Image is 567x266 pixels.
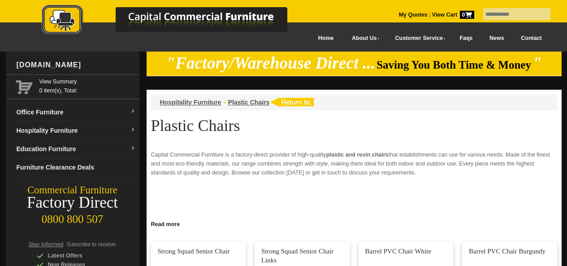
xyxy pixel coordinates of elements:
a: Hospitality Furniture [160,99,221,106]
div: 0800 800 507 [6,209,139,226]
a: Education Furnituredropdown [13,140,139,158]
img: Capital Commercial Furniture Logo [17,4,331,37]
a: View Summary [39,77,136,86]
a: Hospitality Furnituredropdown [13,122,139,140]
a: Capital Commercial Furniture Logo [17,4,331,40]
img: dropdown [130,146,136,151]
a: Office Furnituredropdown [13,103,139,122]
strong: plastic and resin chairs [326,152,389,158]
em: "Factory/Warehouse Direct ... [166,54,375,72]
h2: Why Choose Plastic Chairs? [151,217,557,230]
em: " [532,54,542,72]
a: Furniture Clearance Deals [13,158,139,177]
a: Faqs [451,28,481,48]
span: Saving You Both Time & Money [377,59,531,71]
img: return to [269,98,314,106]
a: Contact [512,28,550,48]
div: Latest Offers [37,251,122,260]
div: [DOMAIN_NAME] [13,52,139,78]
a: My Quotes [399,12,428,18]
li: › [223,98,225,107]
a: Customer Service [385,28,451,48]
img: dropdown [130,127,136,133]
span: Subscribe to receive: [66,241,117,248]
span: 0 item(s), Total: [39,77,136,94]
div: Commercial Furniture [6,184,139,196]
span: 0 [460,11,474,19]
span: Stay Informed [29,241,64,248]
div: Factory Direct [6,196,139,209]
strong: View Cart [432,12,474,18]
a: Click to read more [147,218,562,229]
a: About Us [342,28,385,48]
a: News [481,28,512,48]
p: Capital Commercial Furniture is a factory-direct provider of high-quality that establishments can... [151,150,557,177]
a: View Cart0 [430,12,474,18]
h1: Plastic Chairs [151,117,557,134]
a: Plastic Chairs [228,99,270,106]
img: dropdown [130,109,136,114]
